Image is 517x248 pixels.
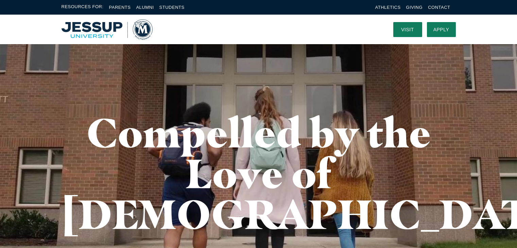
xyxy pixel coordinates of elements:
[62,19,153,40] a: Home
[62,112,456,234] h1: Compelled by the Love of [DEMOGRAPHIC_DATA]
[375,5,401,10] a: Athletics
[428,5,450,10] a: Contact
[109,5,131,10] a: Parents
[159,5,185,10] a: Students
[62,3,104,11] span: Resources For:
[393,22,422,37] a: Visit
[62,19,153,40] img: Multnomah University Logo
[406,5,423,10] a: Giving
[427,22,456,37] a: Apply
[136,5,154,10] a: Alumni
